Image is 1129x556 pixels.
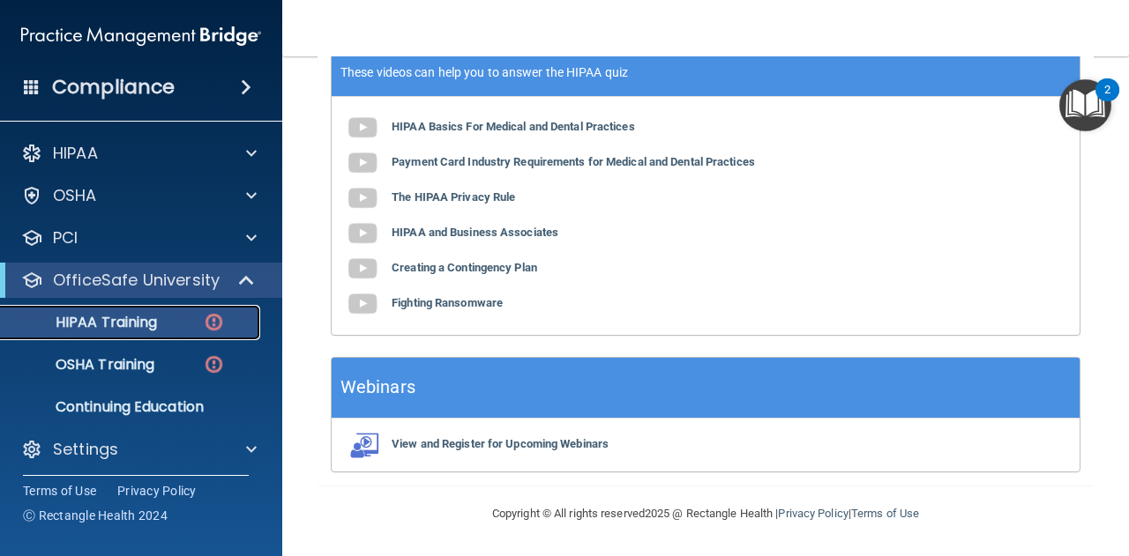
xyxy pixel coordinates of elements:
[384,486,1028,542] div: Copyright © All rights reserved 2025 @ Rectangle Health | |
[21,439,257,460] a: Settings
[53,227,78,248] p: PCI
[1059,79,1111,131] button: Open Resource Center, 2 new notifications
[23,482,96,500] a: Terms of Use
[345,181,380,216] img: gray_youtube_icon.38fcd6cc.png
[21,19,261,54] img: PMB logo
[53,185,97,206] p: OSHA
[392,296,503,309] b: Fighting Ransomware
[851,507,919,520] a: Terms of Use
[21,143,257,164] a: HIPAA
[345,432,380,458] img: webinarIcon.c7ebbf15.png
[392,155,755,168] b: Payment Card Industry Requirements for Medical and Dental Practices
[345,110,380,145] img: gray_youtube_icon.38fcd6cc.png
[11,398,252,416] p: Continuing Education
[11,356,154,374] p: OSHA Training
[392,261,537,274] b: Creating a Contingency Plan
[53,270,220,291] p: OfficeSafe University
[392,226,558,239] b: HIPAA and Business Associates
[21,227,257,248] a: PCI
[21,270,256,291] a: OfficeSafe University
[345,216,380,251] img: gray_youtube_icon.38fcd6cc.png
[340,372,415,403] h5: Webinars
[345,145,380,181] img: gray_youtube_icon.38fcd6cc.png
[53,439,118,460] p: Settings
[23,507,168,524] span: Ⓒ Rectangle Health 2024
[117,482,197,500] a: Privacy Policy
[53,143,98,164] p: HIPAA
[1104,90,1110,113] div: 2
[203,311,225,333] img: danger-circle.6113f641.png
[21,185,257,206] a: OSHA
[340,65,1071,79] p: These videos can help you to answer the HIPAA quiz
[392,120,635,133] b: HIPAA Basics For Medical and Dental Practices
[392,437,609,450] b: View and Register for Upcoming Webinars
[392,190,515,204] b: The HIPAA Privacy Rule
[203,353,225,375] img: danger-circle.6113f641.png
[345,286,380,322] img: gray_youtube_icon.38fcd6cc.png
[345,251,380,286] img: gray_youtube_icon.38fcd6cc.png
[11,314,157,331] p: HIPAA Training
[778,507,848,520] a: Privacy Policy
[52,75,175,100] h4: Compliance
